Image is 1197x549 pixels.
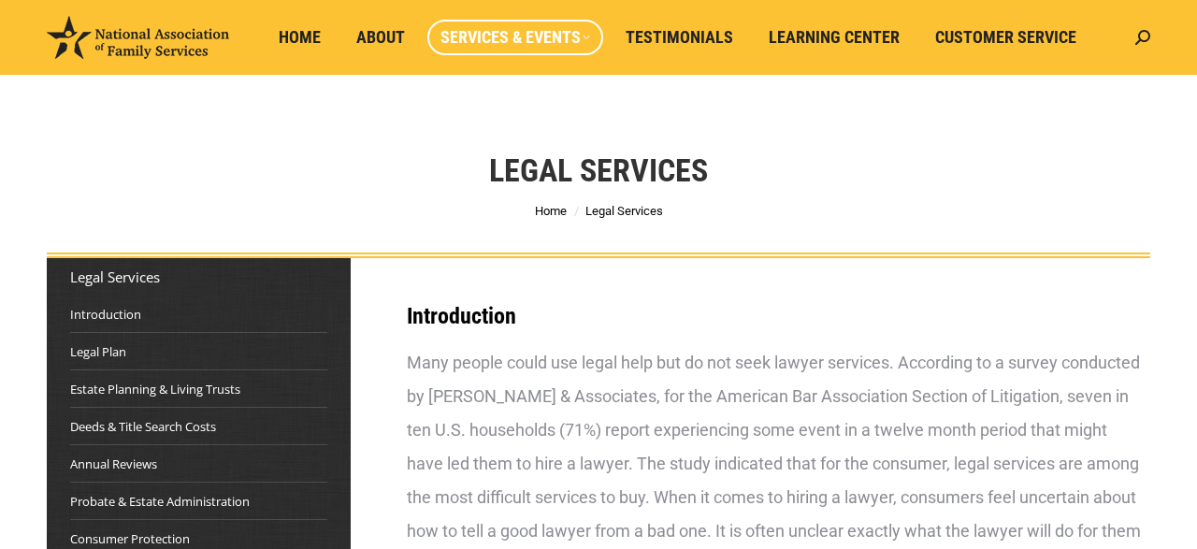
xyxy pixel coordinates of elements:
[922,20,1089,55] a: Customer Service
[70,529,190,548] a: Consumer Protection
[70,417,216,436] a: Deeds & Title Search Costs
[343,20,418,55] a: About
[70,267,327,286] div: Legal Services
[279,27,321,48] span: Home
[489,150,708,191] h1: Legal Services
[626,27,733,48] span: Testimonials
[769,27,900,48] span: Learning Center
[70,380,240,398] a: Estate Planning & Living Trusts
[47,16,229,59] img: National Association of Family Services
[935,27,1076,48] span: Customer Service
[70,305,141,324] a: Introduction
[585,204,663,218] span: Legal Services
[535,204,567,218] a: Home
[440,27,590,48] span: Services & Events
[407,305,1141,327] h3: Introduction
[613,20,746,55] a: Testimonials
[756,20,913,55] a: Learning Center
[70,455,157,473] a: Annual Reviews
[356,27,405,48] span: About
[70,492,250,511] a: Probate & Estate Administration
[266,20,334,55] a: Home
[70,342,126,361] a: Legal Plan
